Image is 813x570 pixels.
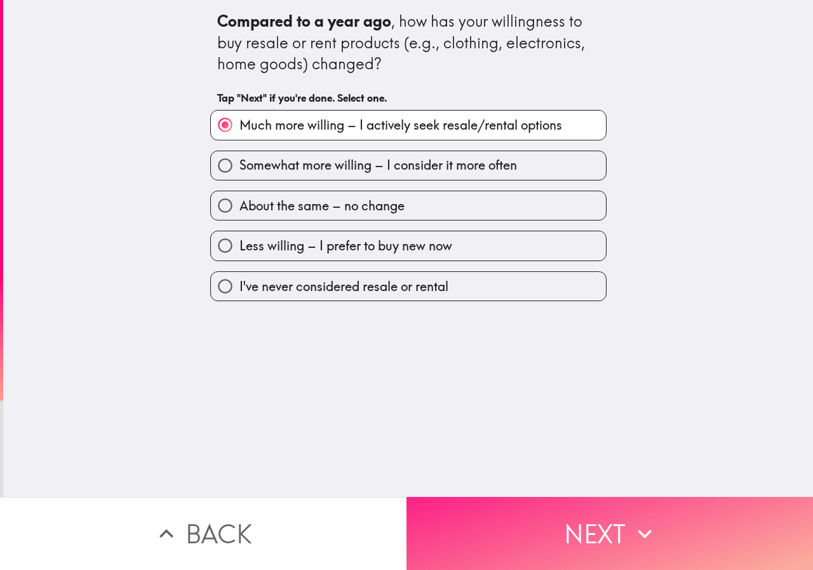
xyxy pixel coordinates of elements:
span: I've never considered resale or rental [239,278,448,295]
span: Somewhat more willing – I consider it more often [239,156,517,174]
span: About the same – no change [239,197,405,215]
button: Somewhat more willing – I consider it more often [211,151,606,180]
b: Compared to a year ago [217,11,391,31]
button: Much more willing – I actively seek resale/rental options [211,111,606,139]
button: About the same – no change [211,191,606,220]
h6: Tap "Next" if you're done. Select one. [217,91,600,105]
button: Next [406,497,813,570]
span: Less willing – I prefer to buy new now [239,237,452,255]
button: Less willing – I prefer to buy new now [211,231,606,260]
span: Much more willing – I actively seek resale/rental options [239,116,562,134]
div: , how has your willingness to buy resale or rent products (e.g., clothing, electronics, home good... [217,11,600,75]
button: I've never considered resale or rental [211,272,606,301]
